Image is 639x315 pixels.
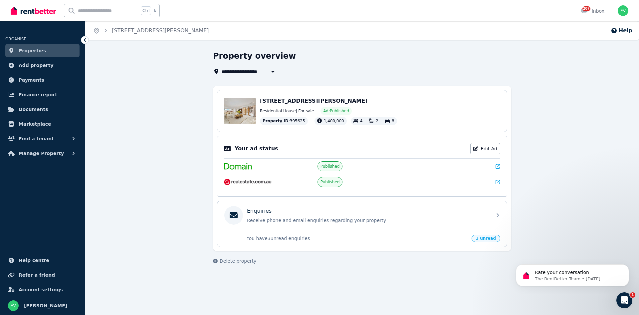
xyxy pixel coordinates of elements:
[263,118,289,124] span: Property ID
[112,27,209,34] a: [STREET_ADDRESS][PERSON_NAME]
[220,258,256,264] span: Delete property
[213,51,296,61] h1: Property overview
[5,37,26,41] span: ORGANISE
[260,117,308,125] div: : 395625
[85,21,217,40] nav: Breadcrumb
[5,132,80,145] button: Find a tenant
[235,145,278,153] p: Your ad status
[260,98,367,104] span: [STREET_ADDRESS][PERSON_NAME]
[19,105,48,113] span: Documents
[470,143,500,154] a: Edit Ad
[224,179,272,185] img: RealEstate.com.au
[5,88,80,101] a: Finance report
[154,8,156,13] span: k
[376,119,378,123] span: 2
[320,179,340,185] span: Published
[472,235,500,242] span: 3 unread
[5,117,80,131] a: Marketplace
[630,292,635,298] span: 1
[19,47,46,55] span: Properties
[324,119,344,123] span: 1,400,000
[141,6,151,15] span: Ctrl
[5,283,80,296] a: Account settings
[19,286,63,294] span: Account settings
[8,300,19,311] img: Emma Vatos
[582,6,590,11] span: 207
[392,119,394,123] span: 8
[5,147,80,160] button: Manage Property
[5,254,80,267] a: Help centre
[19,76,44,84] span: Payments
[5,103,80,116] a: Documents
[19,91,57,99] span: Finance report
[19,149,64,157] span: Manage Property
[5,268,80,282] a: Refer a friend
[19,61,54,69] span: Add property
[616,292,632,308] iframe: Intercom live chat
[247,217,488,224] p: Receive phone and email enquiries regarding your property
[11,6,56,16] img: RentBetter
[217,201,507,230] a: EnquiriesReceive phone and email enquiries regarding your property
[320,164,340,169] span: Published
[24,302,67,310] span: [PERSON_NAME]
[360,119,363,123] span: 4
[506,250,639,297] iframe: Intercom notifications message
[611,27,632,35] button: Help
[19,271,55,279] span: Refer a friend
[247,235,468,242] p: You have 3 unread enquiries
[19,135,54,143] span: Find a tenant
[581,8,604,14] div: Inbox
[5,44,80,57] a: Properties
[260,108,314,114] span: Residential House | For sale
[618,5,628,16] img: Emma Vatos
[19,256,49,264] span: Help centre
[213,258,256,264] button: Delete property
[5,59,80,72] a: Add property
[323,108,349,114] span: Ad: Published
[5,73,80,87] a: Payments
[224,163,252,170] img: Domain.com.au
[247,207,272,215] p: Enquiries
[19,120,51,128] span: Marketplace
